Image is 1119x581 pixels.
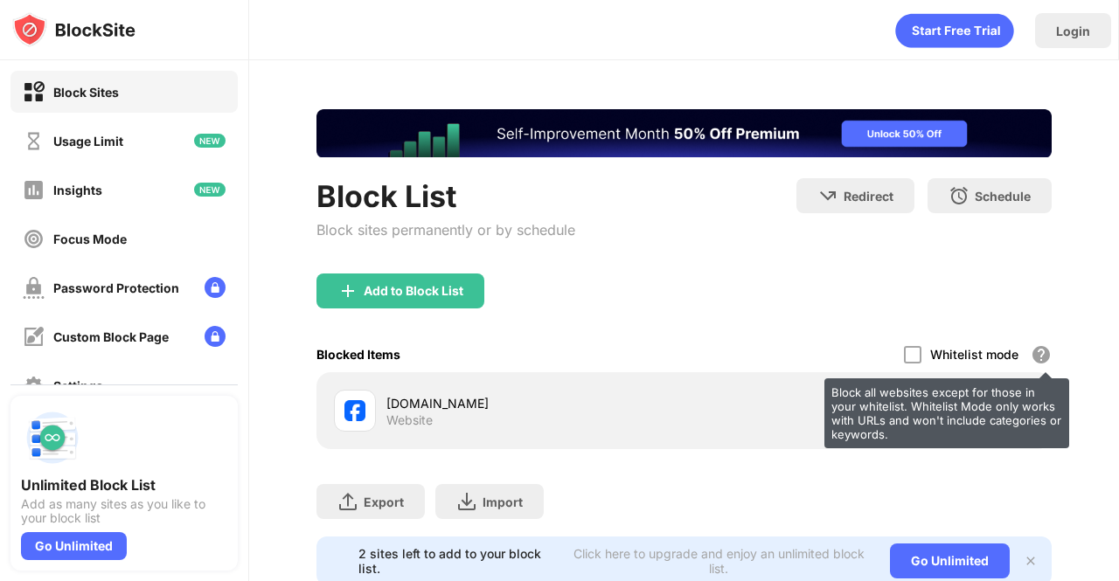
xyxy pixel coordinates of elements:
div: animation [895,13,1014,48]
div: Add to Block List [364,284,463,298]
div: Login [1056,24,1090,38]
div: Redirect [844,189,893,204]
img: logo-blocksite.svg [12,12,136,47]
div: Block all websites except for those in your whitelist. Whitelist Mode only works with URLs and wo... [824,378,1069,448]
div: Password Protection [53,280,179,295]
div: Export [364,495,404,509]
div: Import [483,495,523,509]
img: settings-off.svg [23,375,45,397]
div: Schedule [975,189,1031,204]
div: Block List [316,178,575,214]
div: Unlimited Block List [21,476,227,494]
div: Block sites permanently or by schedule [316,221,575,239]
div: Settings [53,378,103,393]
img: lock-menu.svg [205,277,226,298]
div: Website [386,412,433,428]
div: Click here to upgrade and enjoy an unlimited block list. [568,546,869,576]
img: focus-off.svg [23,228,45,250]
div: Go Unlimited [890,543,1010,578]
img: password-protection-off.svg [23,277,45,299]
div: Custom Block Page [53,329,169,344]
img: new-icon.svg [194,183,226,197]
div: Insights [53,183,102,197]
div: Block Sites [53,85,119,100]
img: insights-off.svg [23,179,45,201]
div: Focus Mode [53,232,127,246]
iframe: Banner [316,109,1052,157]
div: Go Unlimited [21,532,127,560]
img: favicons [344,400,365,421]
div: Whitelist mode [930,347,1018,362]
div: 2 sites left to add to your block list. [358,546,558,576]
img: time-usage-off.svg [23,130,45,152]
img: customize-block-page-off.svg [23,326,45,348]
img: push-block-list.svg [21,406,84,469]
img: lock-menu.svg [205,326,226,347]
img: block-on.svg [23,81,45,103]
div: Usage Limit [53,134,123,149]
div: Add as many sites as you like to your block list [21,497,227,525]
img: new-icon.svg [194,134,226,148]
div: [DOMAIN_NAME] [386,394,685,412]
div: Blocked Items [316,347,400,362]
img: x-button.svg [1024,554,1038,568]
